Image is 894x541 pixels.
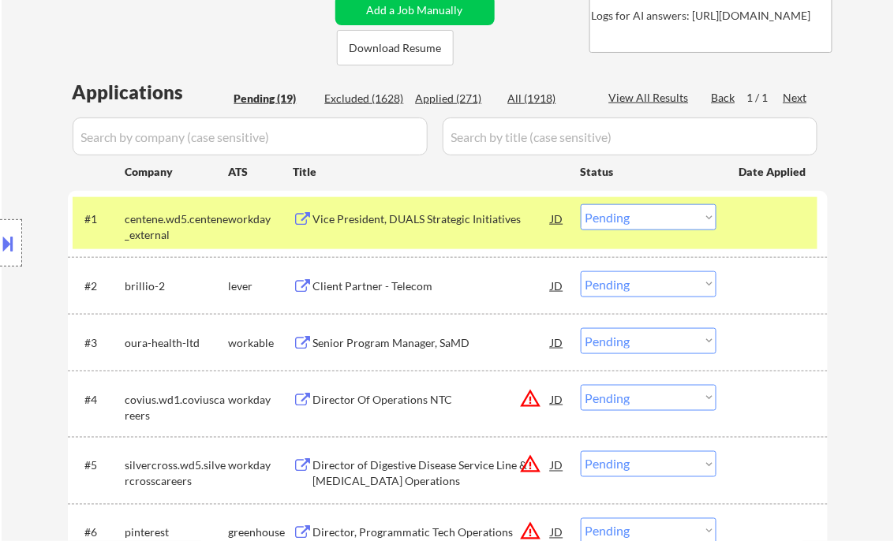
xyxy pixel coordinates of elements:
div: #5 [85,458,113,474]
div: Excluded (1628) [325,91,404,106]
div: #4 [85,392,113,408]
div: View All Results [609,90,694,106]
div: greenhouse [229,525,294,541]
div: JD [550,451,566,479]
button: warning_amber [520,453,542,476]
div: Title [294,164,566,180]
button: warning_amber [520,387,542,409]
div: Status [581,157,716,185]
div: workday [229,392,294,408]
div: All (1918) [508,91,587,106]
div: Back [712,90,737,106]
button: Download Resume [337,30,454,65]
div: workday [229,458,294,474]
div: Pending (19) [234,91,313,106]
div: Next [784,90,809,106]
div: JD [550,385,566,413]
div: Applications [73,83,229,102]
div: covius.wd1.coviuscareers [125,392,229,423]
div: JD [550,328,566,356]
div: Director of Digestive Disease Service Line & [MEDICAL_DATA] Operations [313,458,552,489]
input: Search by title (case sensitive) [443,118,817,155]
div: Vice President, DUALS Strategic Initiatives [313,211,552,227]
div: pinterest [125,525,229,541]
div: JD [550,204,566,233]
div: 1 / 1 [747,90,784,106]
div: #6 [85,525,113,541]
div: Director Of Operations NTC [313,392,552,408]
div: Client Partner - Telecom [313,278,552,294]
div: Director, Programmatic Tech Operations [313,525,552,541]
div: silvercross.wd5.silvercrosscareers [125,458,229,489]
div: Date Applied [739,164,809,180]
div: Senior Program Manager, SaMD [313,335,552,351]
div: Applied (271) [416,91,495,106]
div: JD [550,271,566,300]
